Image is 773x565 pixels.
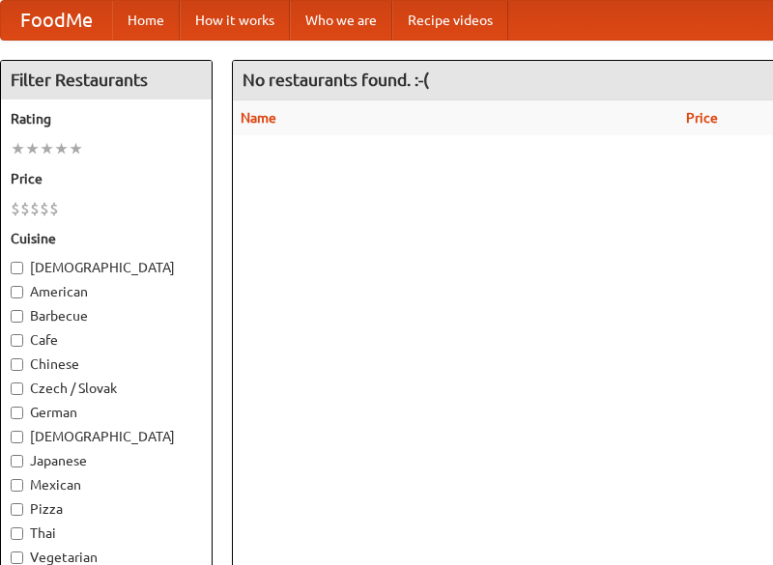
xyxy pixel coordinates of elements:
li: ★ [25,138,40,159]
a: How it works [180,1,290,40]
input: Chinese [11,358,23,371]
input: Japanese [11,455,23,467]
a: Price [686,110,718,126]
input: Vegetarian [11,551,23,564]
ng-pluralize: No restaurants found. :-( [243,71,429,89]
a: Who we are [290,1,392,40]
input: [DEMOGRAPHIC_DATA] [11,431,23,443]
label: [DEMOGRAPHIC_DATA] [11,427,202,446]
label: Chinese [11,354,202,374]
input: German [11,407,23,419]
input: American [11,286,23,298]
label: German [11,403,202,422]
input: Thai [11,527,23,540]
label: Pizza [11,499,202,519]
h4: Filter Restaurants [1,61,212,99]
h5: Cuisine [11,229,202,248]
label: Japanese [11,451,202,470]
li: $ [30,198,40,219]
li: ★ [69,138,83,159]
li: $ [20,198,30,219]
input: [DEMOGRAPHIC_DATA] [11,262,23,274]
li: ★ [54,138,69,159]
label: Barbecue [11,306,202,325]
li: ★ [40,138,54,159]
h5: Rating [11,109,202,128]
label: Czech / Slovak [11,379,202,398]
li: $ [11,198,20,219]
li: $ [40,198,49,219]
li: $ [49,198,59,219]
label: Thai [11,523,202,543]
input: Czech / Slovak [11,382,23,395]
a: Recipe videos [392,1,508,40]
input: Pizza [11,503,23,516]
a: FoodMe [1,1,112,40]
label: Cafe [11,330,202,350]
input: Cafe [11,334,23,347]
label: [DEMOGRAPHIC_DATA] [11,258,202,277]
label: American [11,282,202,301]
h5: Price [11,169,202,188]
input: Barbecue [11,310,23,323]
label: Mexican [11,475,202,494]
li: ★ [11,138,25,159]
a: Home [112,1,180,40]
a: Name [241,110,276,126]
input: Mexican [11,479,23,492]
